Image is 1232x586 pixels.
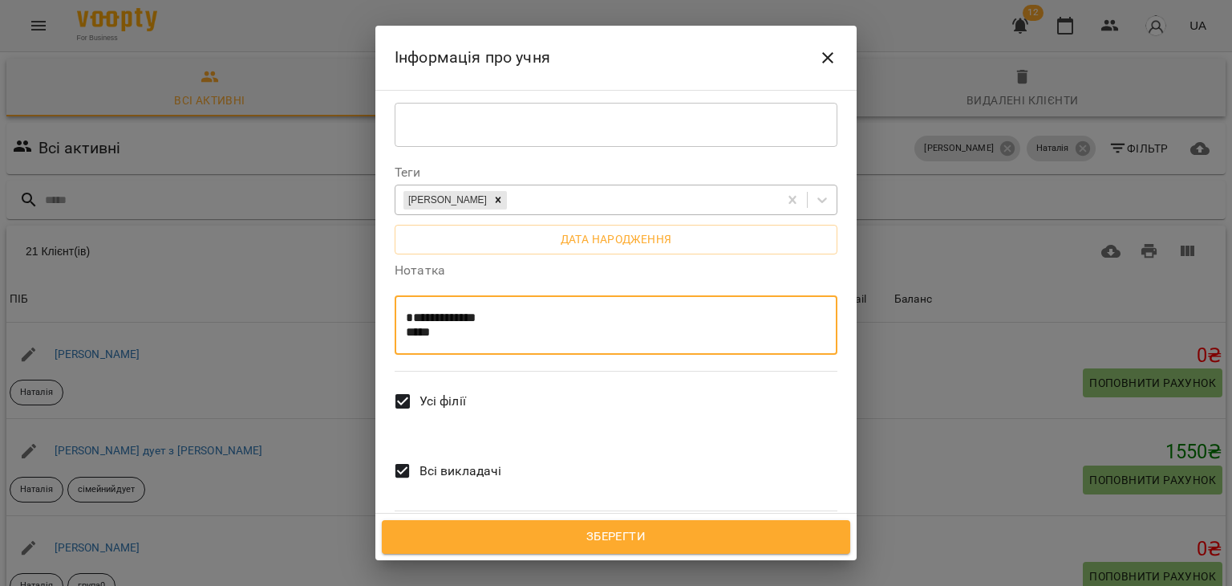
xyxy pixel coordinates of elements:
button: Close [808,39,847,77]
label: Теги [395,166,837,179]
h6: Інформація про учня [395,45,550,70]
span: Усі філії [419,392,466,411]
button: Дата народження [395,225,837,254]
span: Зберегти [399,527,833,547]
span: Дата народження [407,230,825,249]
div: [PERSON_NAME] [403,191,489,210]
button: Зберегти [382,520,850,554]
label: Нотатка [395,264,837,277]
p: Нотатка для клієнта в його кабінеті [395,511,837,531]
span: Всі викладачі [419,462,502,481]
